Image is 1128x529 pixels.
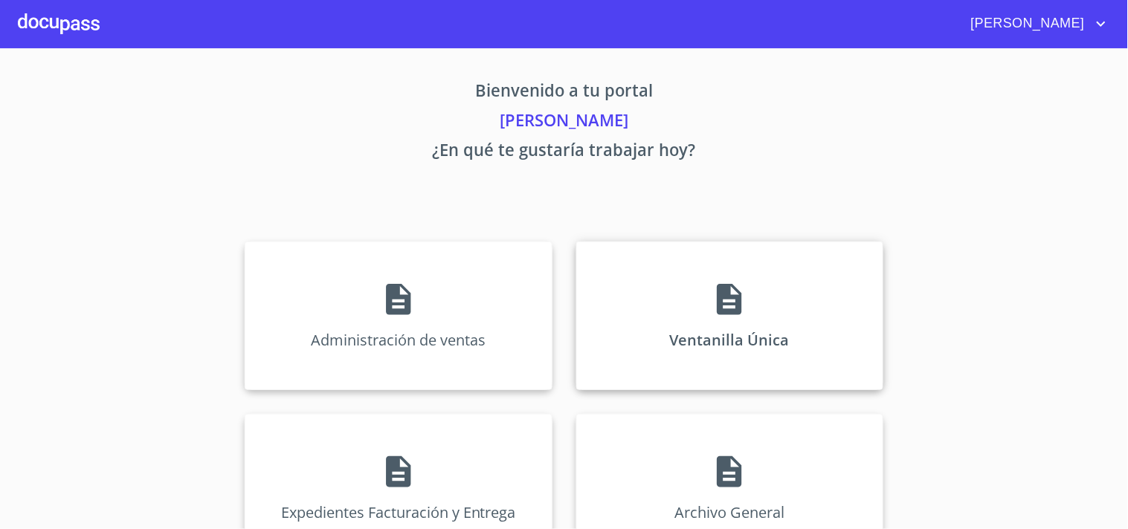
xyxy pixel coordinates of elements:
p: Administración de ventas [311,330,486,350]
button: account of current user [960,12,1110,36]
p: Expedientes Facturación y Entrega [281,502,516,522]
p: ¿En qué te gustaría trabajar hoy? [106,137,1022,167]
p: Ventanilla Única [670,330,790,350]
p: [PERSON_NAME] [106,108,1022,137]
p: Bienvenido a tu portal [106,78,1022,108]
p: Archivo General [674,502,784,522]
span: [PERSON_NAME] [960,12,1092,36]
